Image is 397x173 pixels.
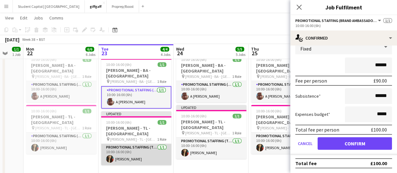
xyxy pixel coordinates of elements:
[251,81,321,102] app-card-role: Promotional Staffing (Brand Ambassadors)1/110:00-16:00 (6h)A [PERSON_NAME]
[83,57,91,62] span: 1/1
[295,18,382,23] button: Promotional Staffing (Brand Ambassadors)
[290,30,397,46] div: Confirmed
[101,53,171,109] app-job-card: In progress10:00-16:00 (6h)1/1[PERSON_NAME] - BA - [GEOGRAPHIC_DATA] [PERSON_NAME] - BA - [GEOGRA...
[256,109,282,113] span: 10:00-16:00 (6h)
[181,57,207,62] span: 10:00-16:00 (6h)
[295,111,330,117] label: Expenses budget
[176,46,184,52] span: Wed
[25,50,34,57] span: 22
[160,47,169,51] span: 4/4
[31,57,56,62] span: 10:00-16:00 (6h)
[250,50,259,57] span: 25
[31,14,46,22] a: Jobs
[295,23,392,28] div: 10:00-16:00 (6h)
[176,53,246,102] div: 10:00-16:00 (6h)1/1[PERSON_NAME] - BA - [GEOGRAPHIC_DATA] [PERSON_NAME] - BA - [GEOGRAPHIC_DATA]1...
[26,105,96,154] div: 10:00-16:00 (6h)1/1[PERSON_NAME] - TL - [GEOGRAPHIC_DATA] [PERSON_NAME] - TL - [GEOGRAPHIC_DATA]1...
[318,137,392,150] button: Confirm
[260,74,307,79] span: [PERSON_NAME] - BA - [GEOGRAPHIC_DATA]
[236,52,245,57] div: 5 Jobs
[176,62,246,74] h3: [PERSON_NAME] - BA - [GEOGRAPHIC_DATA]
[3,14,16,22] a: View
[251,62,321,74] h3: [PERSON_NAME] - BA - [GEOGRAPHIC_DATA]
[34,15,43,21] span: Jobs
[26,46,34,52] span: Mon
[300,46,311,52] span: Fixed
[82,126,91,130] span: 1 Role
[185,74,232,79] span: [PERSON_NAME] - BA - [GEOGRAPHIC_DATA]
[185,131,232,135] span: [PERSON_NAME] - TL - [GEOGRAPHIC_DATA]
[295,160,317,166] div: Total fee
[101,144,171,165] app-card-role: Promotional Staffing (Team Leader)1/110:00-16:00 (6h)[PERSON_NAME]
[251,46,259,52] span: Thu
[161,52,170,57] div: 4 Jobs
[176,81,246,102] app-card-role: Promotional Staffing (Brand Ambassadors)1/110:00-16:00 (6h)A [PERSON_NAME]
[85,47,94,51] span: 6/6
[295,127,339,133] div: Total fee per person
[47,14,66,22] a: Comms
[110,79,157,84] span: [PERSON_NAME] - BA - [GEOGRAPHIC_DATA]
[370,160,387,166] div: £100.00
[175,50,184,57] span: 24
[232,74,241,79] span: 1 Role
[100,50,109,57] span: 23
[106,62,131,67] span: 10:00-16:00 (6h)
[35,74,82,79] span: [PERSON_NAME] - BA - [GEOGRAPHIC_DATA]
[232,131,241,135] span: 1 Role
[26,53,96,102] app-job-card: 10:00-16:00 (6h)1/1[PERSON_NAME] - BA - [GEOGRAPHIC_DATA] [PERSON_NAME] - BA - [GEOGRAPHIC_DATA]1...
[233,114,241,118] span: 1/1
[181,114,207,118] span: 10:00-16:00 (6h)
[20,15,27,21] span: Edit
[26,62,96,74] h3: [PERSON_NAME] - BA - [GEOGRAPHIC_DATA]
[12,47,21,51] span: 1/1
[12,52,20,57] div: 1 Job
[110,137,157,142] span: [PERSON_NAME] - TL - [GEOGRAPHIC_DATA]
[251,105,321,154] app-job-card: 10:00-16:00 (6h)1/1[PERSON_NAME] - TL - [GEOGRAPHIC_DATA] [PERSON_NAME] - TL - [GEOGRAPHIC_DATA]1...
[101,86,171,109] app-card-role: Promotional Staffing (Brand Ambassadors)1/110:00-16:00 (6h)A [PERSON_NAME]
[85,0,107,13] button: giffgaff
[13,0,85,13] button: Student Capitol | [GEOGRAPHIC_DATA]
[176,138,246,159] app-card-role: Promotional Staffing (Team Leader)1/110:00-16:00 (6h)[PERSON_NAME]
[233,57,241,62] span: 1/1
[176,105,246,159] app-job-card: Updated10:00-16:00 (6h)1/1[PERSON_NAME] - TL - [GEOGRAPHIC_DATA] [PERSON_NAME] - TL - [GEOGRAPHIC...
[251,132,321,154] app-card-role: Promotional Staffing (Team Leader)1/110:00-16:00 (6h)[PERSON_NAME]
[26,114,96,125] h3: [PERSON_NAME] - TL - [GEOGRAPHIC_DATA]
[49,15,63,21] span: Comms
[31,109,56,113] span: 10:00-16:00 (6h)
[235,47,244,51] span: 5/5
[383,18,392,23] span: 1/1
[82,74,91,79] span: 1 Role
[176,105,246,110] div: Updated
[101,111,171,165] app-job-card: Updated10:00-16:00 (6h)1/1[PERSON_NAME] - TL - [GEOGRAPHIC_DATA] [PERSON_NAME] - TL - [GEOGRAPHIC...
[26,81,96,102] app-card-role: Promotional Staffing (Brand Ambassadors)1/110:00-16:00 (6h)A [PERSON_NAME]
[373,78,387,84] div: £90.00
[157,137,166,142] span: 1 Role
[295,93,321,99] label: Subsistence
[371,127,387,133] div: £100.00
[35,126,82,130] span: [PERSON_NAME] - TL - [GEOGRAPHIC_DATA]
[21,37,36,42] span: Week 38
[260,126,307,130] span: [PERSON_NAME] - TL - [GEOGRAPHIC_DATA]
[101,125,171,137] h3: [PERSON_NAME] - TL - [GEOGRAPHIC_DATA]
[158,62,166,67] span: 1/1
[176,119,246,130] h3: [PERSON_NAME] - TL - [GEOGRAPHIC_DATA]
[18,14,30,22] a: Edit
[83,109,91,113] span: 1/1
[295,18,377,23] span: Promotional Staffing (Brand Ambassadors)
[251,53,321,102] app-job-card: 10:00-16:00 (6h)1/1[PERSON_NAME] - BA - [GEOGRAPHIC_DATA] [PERSON_NAME] - BA - [GEOGRAPHIC_DATA]1...
[295,137,315,150] button: Cancel
[290,3,397,11] h3: Job Fulfilment
[157,79,166,84] span: 1 Role
[101,46,109,52] span: Tue
[158,120,166,125] span: 1/1
[86,52,95,57] div: 6 Jobs
[295,78,327,84] div: Fee per person
[251,114,321,125] h3: [PERSON_NAME] - TL - [GEOGRAPHIC_DATA]
[106,120,131,125] span: 10:00-16:00 (6h)
[5,15,14,21] span: View
[101,111,171,116] div: Updated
